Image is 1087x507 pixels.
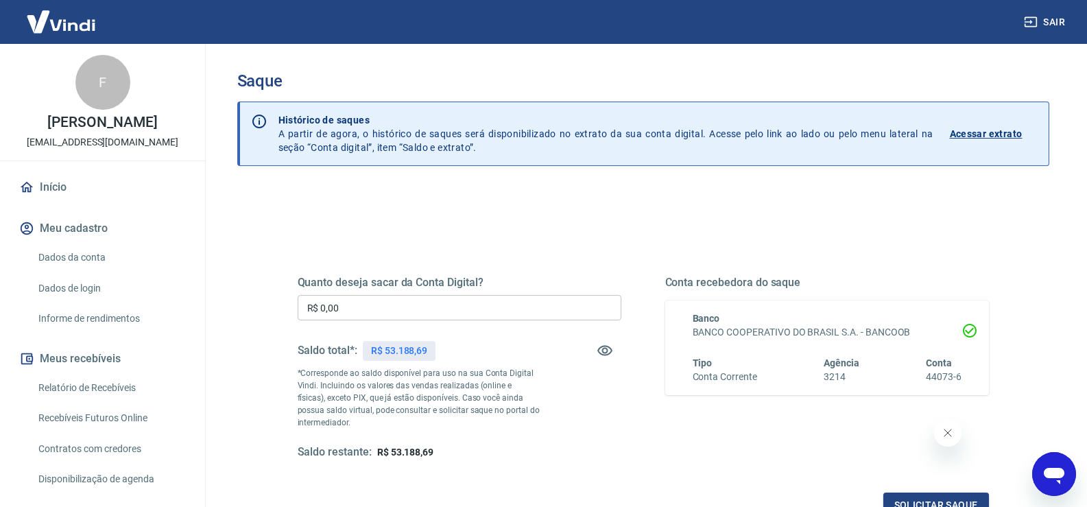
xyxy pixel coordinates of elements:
[33,244,189,272] a: Dados da conta
[33,404,189,432] a: Recebíveis Futuros Online
[33,374,189,402] a: Relatório de Recebíveis
[47,115,157,130] p: [PERSON_NAME]
[950,113,1038,154] a: Acessar extrato
[693,370,757,384] h6: Conta Corrente
[75,55,130,110] div: F
[934,419,961,447] iframe: Fechar mensagem
[693,357,713,368] span: Tipo
[298,445,372,460] h5: Saldo restante:
[824,370,859,384] h6: 3214
[693,325,961,340] h6: BANCO COOPERATIVO DO BRASIL S.A. - BANCOOB
[298,276,621,290] h5: Quanto deseja sacar da Conta Digital?
[298,367,540,429] p: *Corresponde ao saldo disponível para uso na sua Conta Digital Vindi. Incluindo os valores das ve...
[298,344,357,357] h5: Saldo total*:
[16,213,189,244] button: Meu cadastro
[237,71,1049,91] h3: Saque
[278,113,933,127] p: Histórico de saques
[950,127,1023,141] p: Acessar extrato
[278,113,933,154] p: A partir de agora, o histórico de saques será disponibilizado no extrato da sua conta digital. Ac...
[665,276,989,290] h5: Conta recebedora do saque
[371,344,427,358] p: R$ 53.188,69
[33,274,189,303] a: Dados de login
[16,1,106,43] img: Vindi
[824,357,859,368] span: Agência
[1021,10,1071,35] button: Sair
[33,435,189,463] a: Contratos com credores
[33,465,189,493] a: Disponibilização de agenda
[1032,452,1076,496] iframe: Botão para abrir a janela de mensagens
[8,10,115,21] span: Olá! Precisa de ajuda?
[693,313,720,324] span: Banco
[33,305,189,333] a: Informe de rendimentos
[16,344,189,374] button: Meus recebíveis
[16,172,189,202] a: Início
[926,357,952,368] span: Conta
[926,370,961,384] h6: 44073-6
[377,447,433,458] span: R$ 53.188,69
[27,135,178,150] p: [EMAIL_ADDRESS][DOMAIN_NAME]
